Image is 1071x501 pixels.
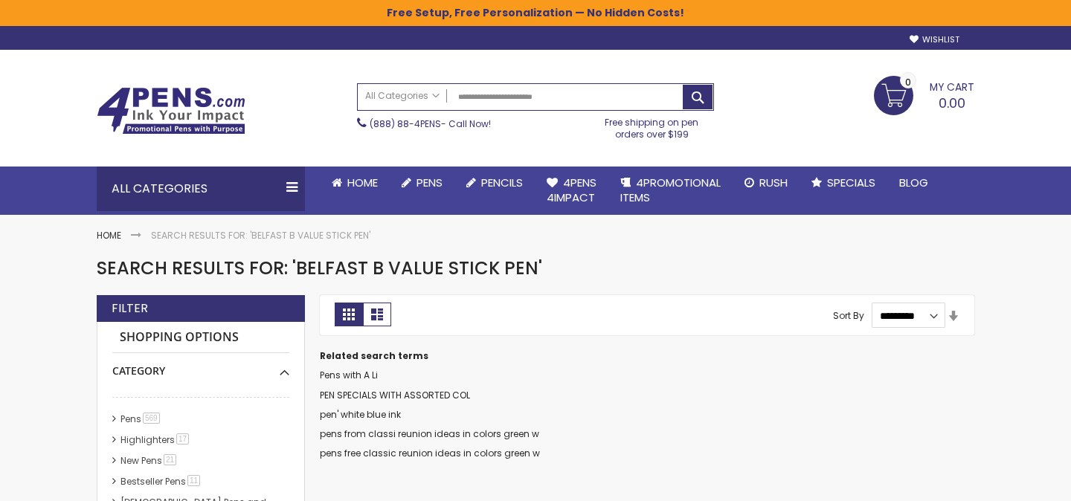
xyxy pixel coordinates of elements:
span: 4Pens 4impact [547,175,596,205]
span: 11 [187,475,200,486]
label: Sort By [833,309,864,322]
strong: Grid [335,303,363,326]
a: Pencils [454,167,535,199]
span: 0 [905,75,911,89]
a: Pens [390,167,454,199]
a: All Categories [358,84,447,109]
a: Wishlist [910,34,959,45]
img: 4Pens Custom Pens and Promotional Products [97,87,245,135]
span: Blog [899,175,928,190]
span: Specials [827,175,875,190]
a: 0.00 0 [874,76,974,113]
span: 21 [164,454,176,465]
span: 569 [143,413,160,424]
a: 4Pens4impact [535,167,608,215]
div: Category [112,353,289,378]
a: pens from classi reunion ideas in colors green w [320,427,539,440]
a: pen' white blue ink [320,408,401,421]
span: Pens [416,175,443,190]
a: (888) 88-4PENS [370,117,441,130]
dt: Related search terms [320,350,974,362]
a: PEN SPECIALS WITH ASSORTED COL [320,389,470,401]
a: Rush [733,167,800,199]
span: Home [347,175,378,190]
a: New Pens21 [117,454,181,467]
span: - Call Now! [370,117,491,130]
strong: Shopping Options [112,322,289,354]
strong: Search results for: 'Belfast B Value Stick Pen' [151,229,370,242]
a: Pens569 [117,413,165,425]
span: Search results for: 'Belfast B Value Stick Pen' [97,256,542,280]
span: 4PROMOTIONAL ITEMS [620,175,721,205]
span: All Categories [365,90,440,102]
a: Bestseller Pens11 [117,475,205,488]
a: Highlighters17 [117,433,194,446]
a: Specials [800,167,887,199]
span: 17 [176,433,189,445]
a: Pens with A Li [320,369,378,381]
a: Home [97,229,121,242]
a: Home [320,167,390,199]
span: 0.00 [939,94,965,112]
a: pens free classic reunion ideas in colors green w [320,447,540,459]
strong: Filter [112,300,148,317]
div: Free shipping on pen orders over $199 [590,111,715,140]
span: Rush [759,175,788,190]
div: All Categories [97,167,305,211]
span: Pencils [481,175,523,190]
a: Blog [887,167,940,199]
a: 4PROMOTIONALITEMS [608,167,733,215]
